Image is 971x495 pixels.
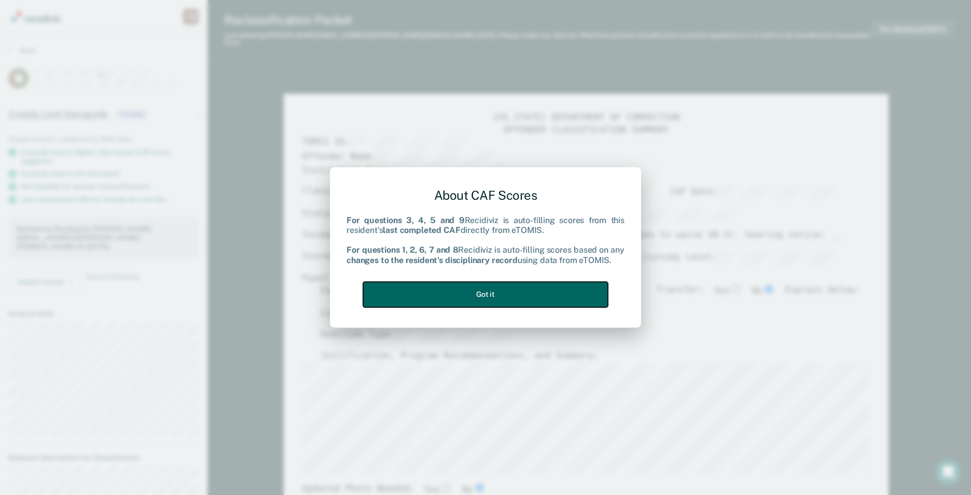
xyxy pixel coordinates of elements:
button: Got it [363,282,608,307]
div: Recidiviz is auto-filling scores from this resident's directly from eTOMIS. Recidiviz is auto-fil... [346,215,625,265]
div: About CAF Scores [346,180,625,211]
b: For questions 1, 2, 6, 7 and 8 [346,245,458,255]
b: changes to the resident's disciplinary record [346,255,518,265]
b: last completed CAF [383,225,460,235]
b: For questions 3, 4, 5 and 9 [346,215,465,225]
